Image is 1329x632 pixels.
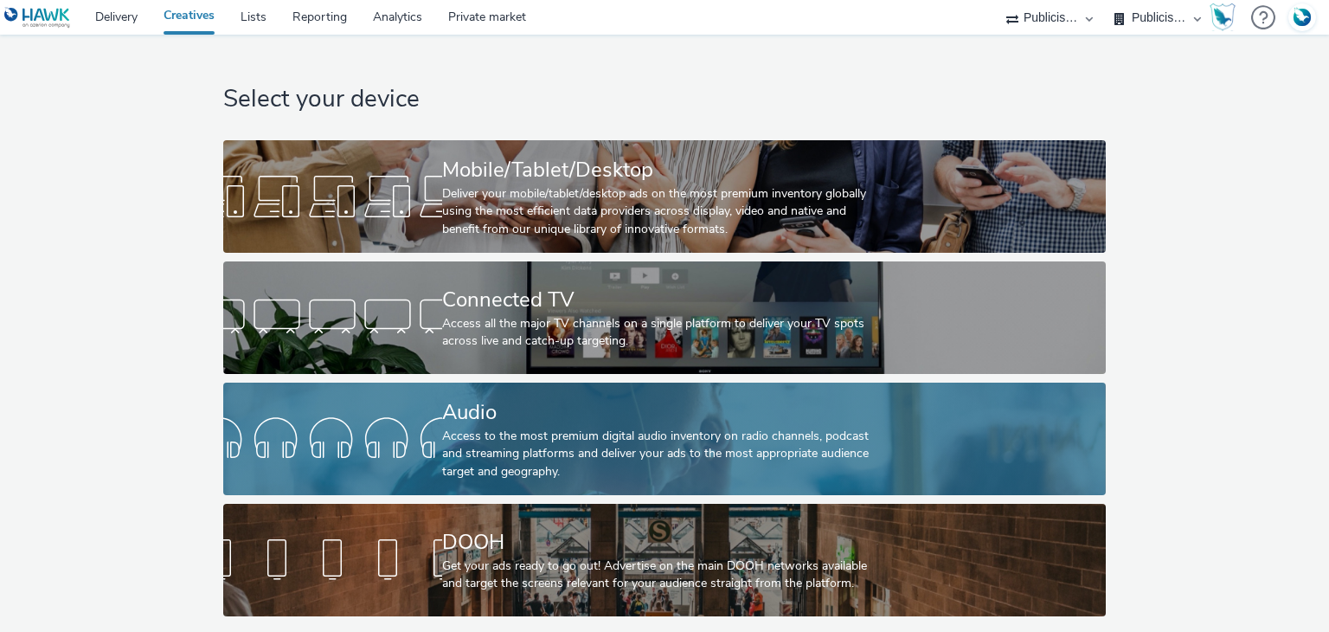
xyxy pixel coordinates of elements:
[223,83,1105,116] h1: Select your device
[442,428,880,480] div: Access to the most premium digital audio inventory on radio channels, podcast and streaming platf...
[442,285,880,315] div: Connected TV
[442,558,880,593] div: Get your ads ready to go out! Advertise on the main DOOH networks available and target the screen...
[1289,4,1315,30] img: Account FR
[442,397,880,428] div: Audio
[442,527,880,558] div: DOOH
[442,315,880,351] div: Access all the major TV channels on a single platform to deliver your TV spots across live and ca...
[223,383,1105,495] a: AudioAccess to the most premium digital audio inventory on radio channels, podcast and streaming ...
[442,185,880,238] div: Deliver your mobile/tablet/desktop ads on the most premium inventory globally using the most effi...
[223,504,1105,616] a: DOOHGet your ads ready to go out! Advertise on the main DOOH networks available and target the sc...
[4,7,71,29] img: undefined Logo
[1210,3,1242,31] a: Hawk Academy
[1210,3,1236,31] img: Hawk Academy
[223,261,1105,374] a: Connected TVAccess all the major TV channels on a single platform to deliver your TV spots across...
[223,140,1105,253] a: Mobile/Tablet/DesktopDeliver your mobile/tablet/desktop ads on the most premium inventory globall...
[442,155,880,185] div: Mobile/Tablet/Desktop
